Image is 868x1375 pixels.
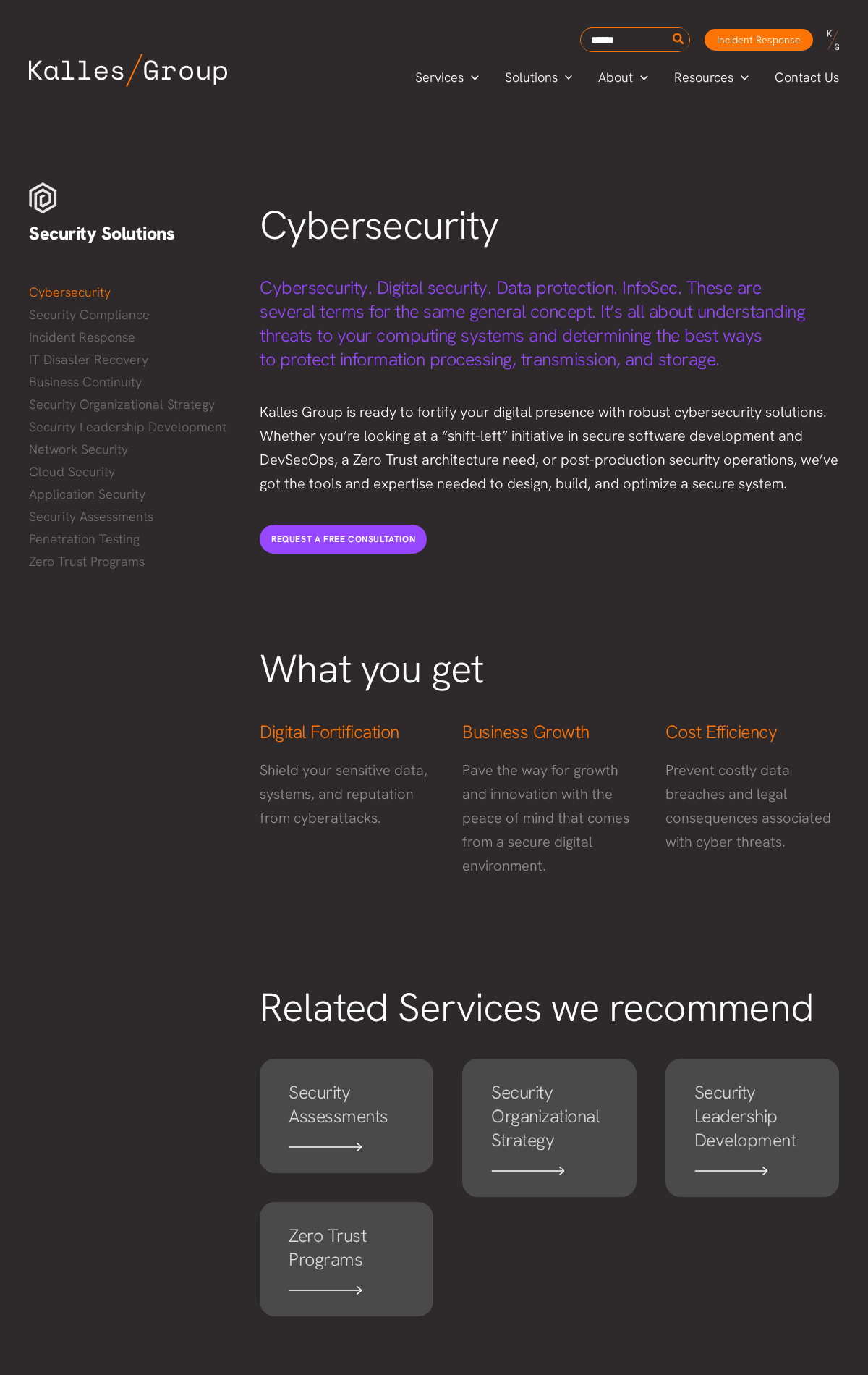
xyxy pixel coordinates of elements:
span: Digital Fortification [260,720,399,744]
span: Cybersecurity. Digital security. Data protection. InfoSec. These are several terms for the same g... [260,276,805,371]
a: Cloud Security [29,461,231,483]
a: Business Continuity [29,371,231,393]
h4: Security Leadership Development [694,1080,810,1152]
span: Menu Toggle [464,67,479,88]
span: Resources [674,67,733,88]
a: IT Disaster Recovery [29,349,231,371]
a: ServicesMenu Toggle [402,67,492,88]
p: Prevent costly data breaches and legal consequences associated with cyber threats. [665,758,839,854]
h4: Zero Trust Programs [289,1224,404,1272]
p: Kalles Group is ready to fortify your digital presence with robust cybersecurity solutions. Wheth... [260,400,839,496]
a: Security Organizational Strategy [29,394,231,415]
p: Shield your sensitive data, systems, and reputation from cyberattacks. [260,758,433,830]
a: Cybersecurity [29,282,231,303]
a: Security Assessments [29,506,231,528]
span: Related Services we recommend [260,981,814,1033]
span: Services [415,67,464,88]
a: REQUEST A FREE CONSULTATION [260,525,427,554]
a: Zero Trust Programs [260,1202,433,1316]
span: REQUEST A FREE CONSULTATION [271,533,415,545]
button: Search [670,28,688,51]
a: Security Assessments [260,1059,433,1173]
a: SolutionsMenu Toggle [492,67,586,88]
a: Penetration Testing [29,528,231,550]
a: Security Leadership Development [665,1059,839,1197]
img: Kalles Group [29,54,227,87]
span: What you get [260,643,483,695]
span: Menu Toggle [633,67,648,88]
a: Network Security [29,439,231,460]
a: Application Security [29,483,231,505]
span: Security Solutions [29,221,174,245]
span: Cost Efficiency [665,720,778,744]
span: Business Growth [462,720,590,744]
a: ResourcesMenu Toggle [661,67,762,88]
span: Solutions [505,67,558,88]
a: Contact Us [762,67,854,88]
img: Security white [29,182,57,214]
span: Contact Us [775,67,839,88]
a: Incident Response [29,326,231,348]
span: Menu Toggle [558,67,573,88]
span: About [598,67,633,88]
a: AboutMenu Toggle [585,67,661,88]
a: Security Leadership Development [29,416,231,438]
p: Pave the way for growth and innovation with the peace of mind that comes from a secure digital en... [462,758,636,878]
h4: Security Organizational Strategy [491,1080,607,1152]
nav: Menu [29,282,231,572]
a: Incident Response [705,29,813,51]
span: Cybersecurity [260,199,498,251]
span: Menu Toggle [733,67,749,88]
a: Security Compliance [29,304,231,326]
nav: Primary Site Navigation [402,65,854,89]
h4: Security Assessments [289,1080,404,1128]
a: Zero Trust Programs [29,551,231,572]
a: Security Organizational Strategy [462,1059,636,1197]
